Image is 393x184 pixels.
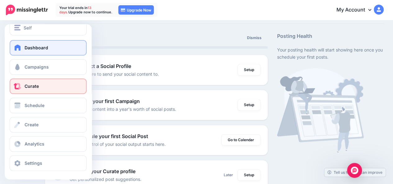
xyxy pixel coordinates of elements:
[25,64,49,70] span: Campaigns
[14,25,21,30] img: menu.png
[220,169,237,181] a: Later
[277,46,384,61] p: Your posting health will start showing here once you schedule your first posts.
[277,68,364,152] img: calendar-waiting.png
[59,6,112,14] p: Your trial ends in Upgrade now to continue.
[70,168,135,174] b: 4. Setup your Curate profile
[10,20,87,35] button: Self
[70,63,131,69] b: 1. Connect a Social Profile
[70,176,141,183] p: Get personalized post suggestions.
[70,98,140,104] b: 2. Create your first Campaign
[118,5,154,15] a: Upgrade Now
[238,99,260,110] a: Setup
[238,169,260,181] a: Setup
[25,160,42,166] span: Settings
[10,79,87,94] a: Curate
[10,136,87,152] a: Analytics
[330,2,384,18] a: My Account
[25,83,39,89] span: Curate
[10,40,87,56] a: Dashboard
[24,24,32,31] span: Self
[45,32,156,40] h5: Setup Progress
[25,103,44,108] span: Schedule
[59,6,91,14] span: 13 days.
[25,141,44,146] span: Analytics
[10,155,87,171] a: Settings
[277,32,384,40] h5: Posting Health
[70,141,166,148] p: Taking control of your social output starts here.
[70,133,148,139] b: 3. Schedule your first Social Post
[238,64,260,75] a: Setup
[70,105,176,113] p: Turn your content into a year's worth of social posts.
[70,70,159,78] p: Tell us where to send your social content to.
[10,59,87,75] a: Campaigns
[10,98,87,113] a: Schedule
[347,163,362,178] div: Open Intercom Messenger
[324,168,386,177] a: Tell us how we can improve
[6,5,48,15] img: Missinglettr
[243,32,265,43] a: Dismiss
[222,134,260,146] a: Go to Calendar
[10,117,87,132] a: Create
[25,45,48,50] span: Dashboard
[25,122,39,127] span: Create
